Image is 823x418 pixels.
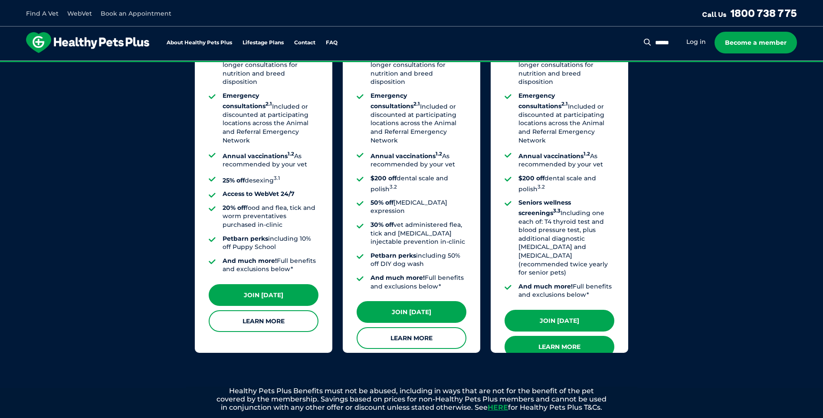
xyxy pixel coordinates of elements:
[518,174,614,193] li: dental scale and polish
[371,274,466,291] li: Full benefits and exclusions below*
[223,257,318,274] li: Full benefits and exclusions below*
[371,150,466,169] li: As recommended by your vet
[371,221,466,246] li: vet administered flea, tick and [MEDICAL_DATA] injectable prevention in-clinic
[223,42,318,86] li: Including longer consultations for nutrition and breed disposition
[371,174,397,182] strong: $200 off
[488,403,508,411] a: HERE
[266,101,272,107] sup: 2.1
[538,184,545,190] sup: 3.2
[702,7,797,20] a: Call Us1800 738 775
[518,92,614,145] li: Included or discounted at participating locations across the Animal and Referral Emergency Network
[371,174,466,193] li: dental scale and polish
[518,150,614,169] li: As recommended by your vet
[371,199,466,216] li: [MEDICAL_DATA] expression
[223,235,268,242] strong: Petbarn perks
[274,175,280,181] sup: 3.1
[294,40,315,46] a: Contact
[26,10,59,17] a: Find A Vet
[518,174,544,182] strong: $200 off
[518,282,573,290] strong: And much more!
[223,204,318,229] li: food and flea, tick and worm preventatives purchased in-clinic
[518,199,571,217] strong: Seniors wellness screenings
[642,38,653,46] button: Search
[357,301,466,323] a: Join [DATE]
[686,38,706,46] a: Log in
[223,92,318,145] li: Included or discounted at participating locations across the Animal and Referral Emergency Network
[223,176,245,184] strong: 25% off
[371,92,420,110] strong: Emergency consultations
[167,40,232,46] a: About Healthy Pets Plus
[101,10,171,17] a: Book an Appointment
[371,252,466,269] li: including 50% off DIY dog wash
[223,150,318,169] li: As recommended by your vet
[371,92,466,145] li: Included or discounted at participating locations across the Animal and Referral Emergency Network
[518,199,614,277] li: Including one each of: T4 thyroid test and blood pressure test, plus additional diagnostic [MEDIC...
[505,336,614,358] a: Learn More
[223,190,295,198] strong: Access to WebVet 24/7
[326,40,338,46] a: FAQ
[436,151,442,157] sup: 1.2
[223,257,277,265] strong: And much more!
[371,42,466,86] li: Including longer consultations for nutrition and breed disposition
[371,199,393,206] strong: 50% off
[413,101,420,107] sup: 2.1
[357,327,466,349] a: Learn More
[371,152,442,160] strong: Annual vaccinations
[371,274,425,282] strong: And much more!
[209,284,318,306] a: Join [DATE]
[518,92,568,110] strong: Emergency consultations
[584,151,590,157] sup: 1.2
[371,252,416,259] strong: Petbarn perks
[209,310,318,332] a: Learn More
[26,32,149,53] img: hpp-logo
[223,174,318,185] li: desexing
[223,92,272,110] strong: Emergency consultations
[505,310,614,332] a: Join [DATE]
[223,152,294,160] strong: Annual vaccinations
[223,235,318,252] li: including 10% off Puppy School
[223,204,246,212] strong: 20% off
[518,42,614,86] li: Including longer consultations for nutrition and breed disposition
[518,282,614,299] li: Full benefits and exclusions below*
[518,152,590,160] strong: Annual vaccinations
[186,387,637,412] p: Healthy Pets Plus Benefits must not be abused, including in ways that are not for the benefit of ...
[561,101,568,107] sup: 2.1
[67,10,92,17] a: WebVet
[371,221,393,229] strong: 30% off
[715,32,797,53] a: Become a member
[243,40,284,46] a: Lifestage Plans
[702,10,727,19] span: Call Us
[390,184,397,190] sup: 3.2
[249,61,574,69] span: Proactive, preventative wellness program designed to keep your pet healthier and happier for longer
[553,208,561,214] sup: 3.3
[288,151,294,157] sup: 1.2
